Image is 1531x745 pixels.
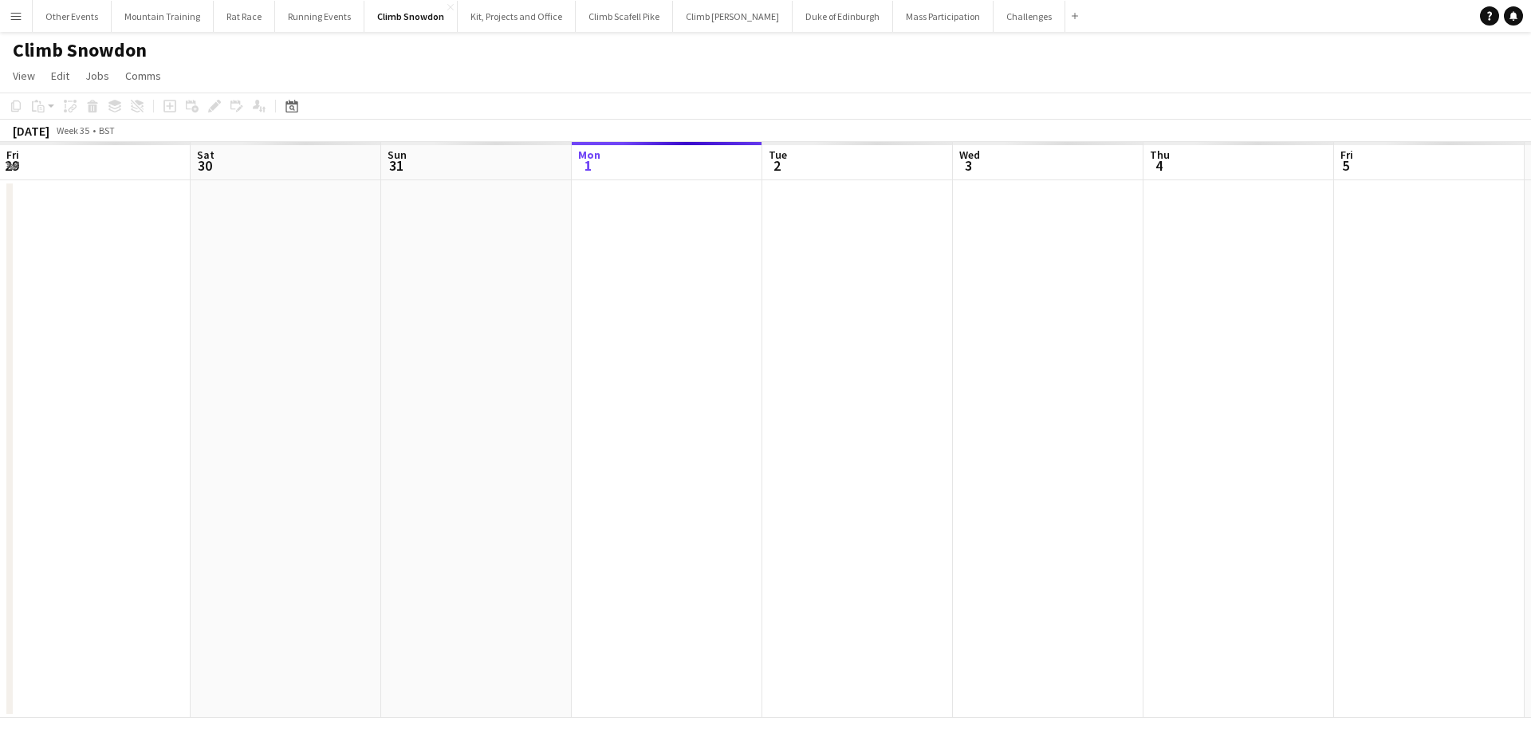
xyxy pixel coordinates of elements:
[4,156,19,175] span: 29
[385,156,407,175] span: 31
[99,124,115,136] div: BST
[576,156,600,175] span: 1
[364,1,458,32] button: Climb Snowdon
[766,156,787,175] span: 2
[769,148,787,162] span: Tue
[195,156,214,175] span: 30
[53,124,92,136] span: Week 35
[578,148,600,162] span: Mon
[1340,148,1353,162] span: Fri
[13,123,49,139] div: [DATE]
[275,1,364,32] button: Running Events
[13,69,35,83] span: View
[85,69,109,83] span: Jobs
[125,69,161,83] span: Comms
[576,1,673,32] button: Climb Scafell Pike
[6,65,41,86] a: View
[79,65,116,86] a: Jobs
[1338,156,1353,175] span: 5
[214,1,275,32] button: Rat Race
[957,156,980,175] span: 3
[994,1,1065,32] button: Challenges
[458,1,576,32] button: Kit, Projects and Office
[119,65,167,86] a: Comms
[1147,156,1170,175] span: 4
[673,1,793,32] button: Climb [PERSON_NAME]
[1150,148,1170,162] span: Thu
[112,1,214,32] button: Mountain Training
[197,148,214,162] span: Sat
[51,69,69,83] span: Edit
[33,1,112,32] button: Other Events
[6,148,19,162] span: Fri
[959,148,980,162] span: Wed
[793,1,893,32] button: Duke of Edinburgh
[388,148,407,162] span: Sun
[45,65,76,86] a: Edit
[13,38,147,62] h1: Climb Snowdon
[893,1,994,32] button: Mass Participation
